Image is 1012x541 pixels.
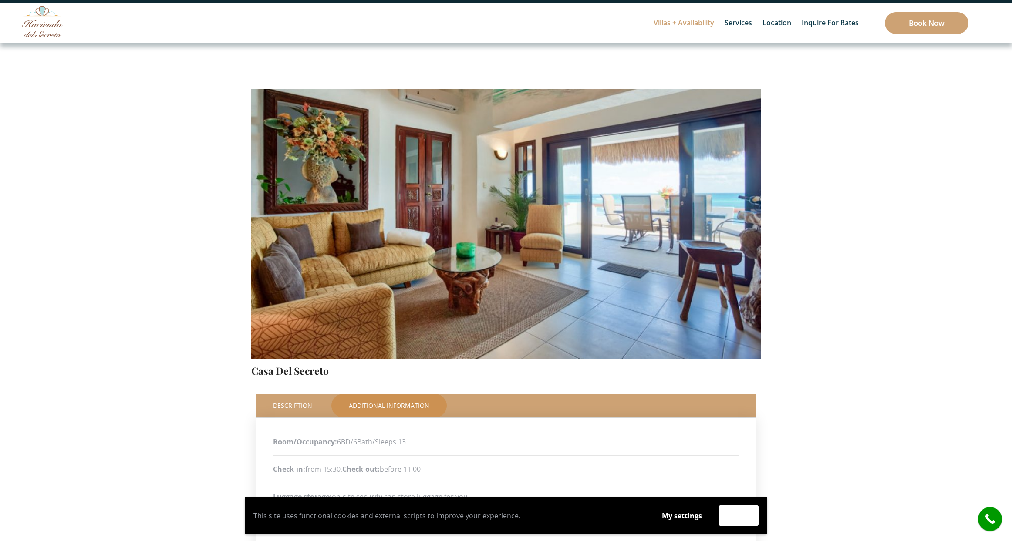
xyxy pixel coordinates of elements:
[251,22,761,361] img: IMG_2569-1-1024x682-1-1000x667.jpg
[978,507,1002,531] a: call
[885,12,968,34] a: Book Now
[980,509,1000,529] i: call
[22,6,63,37] img: Awesome Logo
[719,505,759,526] button: Accept
[273,492,332,501] strong: Luggage storage:
[720,3,756,43] a: Services
[273,464,305,474] strong: Check-in:
[331,394,447,417] a: Additional Information
[342,464,380,474] strong: Check-out:
[654,506,710,526] button: My settings
[273,490,739,503] p: on-site security can store luggage for you.
[649,3,719,43] a: Villas + Availability
[273,463,739,476] p: from 15:30, before 11:00
[273,437,337,447] strong: Room/Occupancy:
[797,3,863,43] a: Inquire for Rates
[758,3,796,43] a: Location
[273,435,739,448] p: 6BD/6Bath/Sleeps 13
[253,509,645,522] p: This site uses functional cookies and external scripts to improve your experience.
[256,394,330,417] a: Description
[251,364,329,377] a: Casa Del Secreto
